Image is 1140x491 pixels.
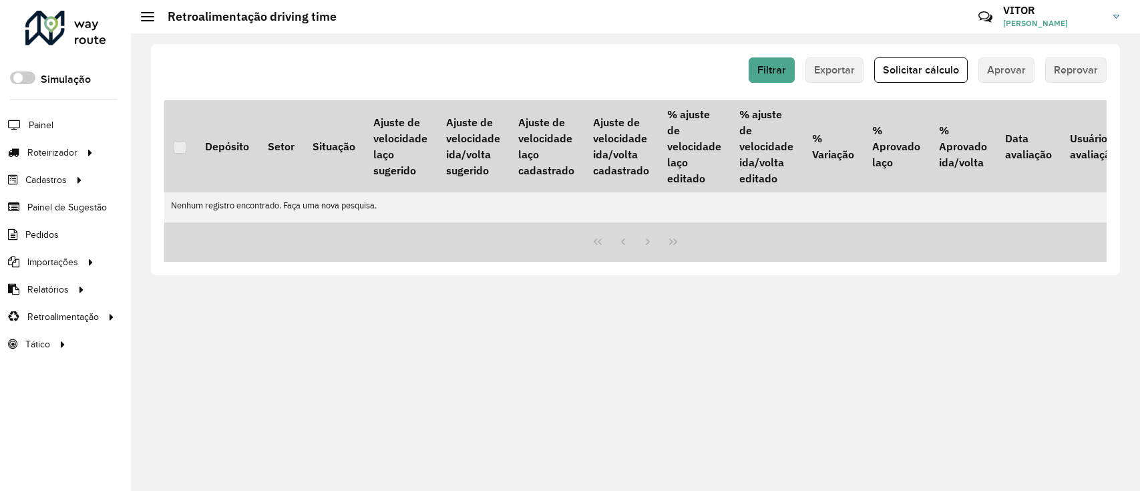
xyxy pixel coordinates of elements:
th: % ajuste de velocidade laço editado [658,100,730,192]
button: Filtrar [749,57,795,83]
th: Ajuste de velocidade ida/volta cadastrado [584,100,658,192]
span: Painel [29,118,53,132]
th: Data avaliação [996,100,1061,192]
th: % ajuste de velocidade ida/volta editado [731,100,803,192]
h3: VITOR [1003,4,1103,17]
th: Ajuste de velocidade ida/volta sugerido [437,100,509,192]
th: % Aprovado ida/volta [930,100,996,192]
span: Relatórios [27,283,69,297]
span: [PERSON_NAME] [1003,17,1103,29]
span: Retroalimentação [27,310,99,324]
th: % Aprovado laço [863,100,929,192]
span: Cadastros [25,173,67,187]
th: Depósito [196,100,258,192]
a: Contato Rápido [971,3,1000,31]
span: Importações [27,255,78,269]
span: Painel de Sugestão [27,200,107,214]
h2: Retroalimentação driving time [154,9,337,24]
span: Tático [25,337,50,351]
span: Filtrar [757,64,786,75]
th: Ajuste de velocidade laço cadastrado [509,100,583,192]
label: Simulação [41,71,91,88]
span: Solicitar cálculo [883,64,959,75]
th: Setor [258,100,303,192]
span: Pedidos [25,228,59,242]
button: Solicitar cálculo [874,57,968,83]
th: Ajuste de velocidade laço sugerido [365,100,437,192]
th: % Variação [803,100,863,192]
th: Usuário avaliação [1061,100,1126,192]
th: Situação [303,100,364,192]
span: Roteirizador [27,146,77,160]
